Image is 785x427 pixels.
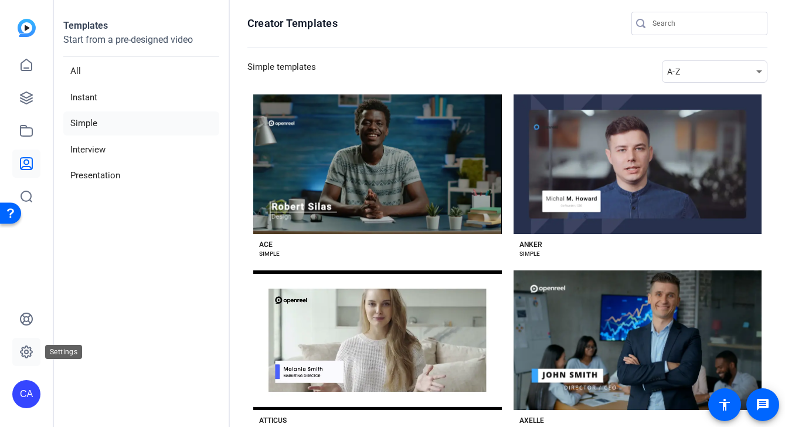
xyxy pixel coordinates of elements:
[247,60,316,83] h3: Simple templates
[259,240,273,249] div: ACE
[45,345,82,359] div: Settings
[63,59,219,83] li: All
[63,111,219,135] li: Simple
[519,416,544,425] div: AXELLE
[667,67,680,76] span: A-Z
[514,270,762,410] button: Template image
[12,380,40,408] div: CA
[519,249,540,259] div: SIMPLE
[259,416,287,425] div: ATTICUS
[756,398,770,412] mat-icon: message
[63,138,219,162] li: Interview
[514,94,762,234] button: Template image
[519,240,542,249] div: ANKER
[718,398,732,412] mat-icon: accessibility
[259,249,280,259] div: SIMPLE
[63,86,219,110] li: Instant
[63,20,108,31] strong: Templates
[247,16,338,30] h1: Creator Templates
[63,164,219,188] li: Presentation
[253,270,502,410] button: Template image
[253,94,502,234] button: Template image
[63,33,219,57] p: Start from a pre-designed video
[653,16,758,30] input: Search
[18,19,36,37] img: blue-gradient.svg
